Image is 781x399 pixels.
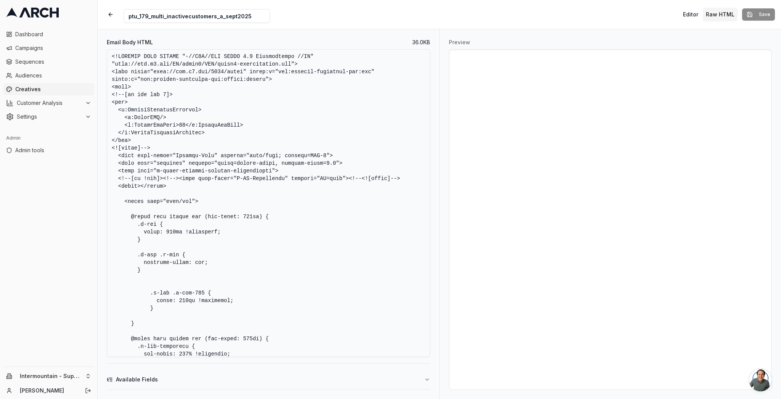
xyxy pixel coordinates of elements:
button: Toggle custom HTML [703,8,738,21]
input: Internal Creative Name [124,9,270,23]
a: [PERSON_NAME] [20,387,77,394]
a: Dashboard [3,28,94,40]
h3: Preview [449,39,772,46]
span: Customer Analysis [17,99,82,107]
a: Audiences [3,69,94,82]
button: Available Fields [107,370,430,389]
button: Settings [3,111,94,123]
span: Available Fields [116,376,158,383]
div: Admin [3,132,94,144]
textarea: <!LOREMIP DOLO SITAME "-//C8A//ELI SEDDO 4.9 Eiusmodtempo //IN" "utla://etd.m3.ali/EN/admin0/VEN/... [107,49,430,357]
span: Settings [17,113,82,121]
button: Intermountain - Superior Water & Air [3,370,94,382]
iframe: Preview for ptu_179_multi_inactivecustomers_a_sept2025 [449,50,771,389]
button: Log out [83,385,93,396]
a: Campaigns [3,42,94,54]
button: Customer Analysis [3,97,94,109]
button: Toggle editor [680,8,701,21]
span: Sequences [15,58,91,66]
span: Campaigns [15,44,91,52]
span: Admin tools [15,146,91,154]
div: Open chat [749,368,772,391]
span: Creatives [15,85,91,93]
a: Creatives [3,83,94,95]
a: Admin tools [3,144,94,156]
span: Audiences [15,72,91,79]
span: Dashboard [15,31,91,38]
span: 36.0 KB [412,39,430,46]
span: Intermountain - Superior Water & Air [20,373,82,380]
label: Email Body HTML [107,40,153,45]
a: Sequences [3,56,94,68]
